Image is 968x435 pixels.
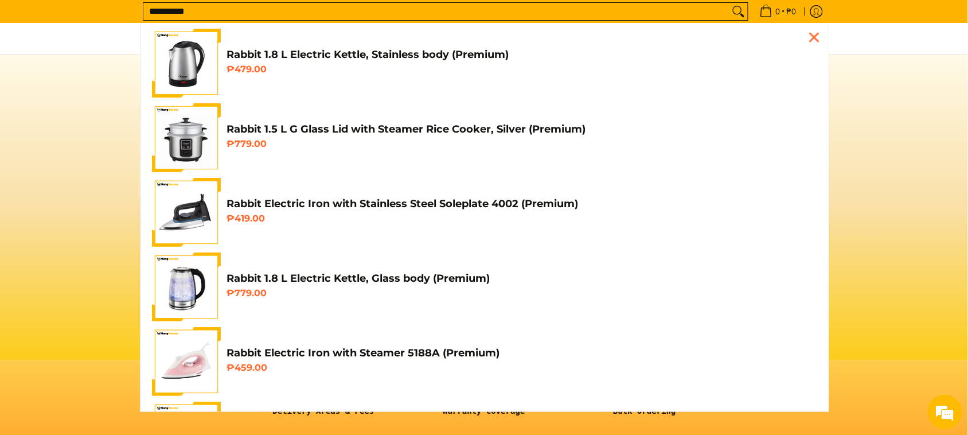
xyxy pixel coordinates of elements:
a: Rabbit 1.8 L Electric Kettle, Stainless body (Premium) Rabbit 1.8 L Electric Kettle, Stainless bo... [152,29,817,98]
a: Rabbit 1.8 L Electric Kettle, Glass body (Premium) Rabbit 1.8 L Electric Kettle, Glass body (Prem... [152,253,817,321]
img: https://mangkosme.com/products/rabbit-eletric-iron-with-steamer-5188a-class-a [152,327,221,396]
h4: Rabbit Electric Iron with Stainless Steel Soleplate 4002 (Premium) [227,197,817,211]
h6: ₱779.00 [227,138,817,150]
img: https://mangkosme.com/products/rabbit-1-5-l-g-glass-lid-with-steamer-rice-cooker-silver-class-a [152,103,221,172]
span: • [756,5,800,18]
h4: Rabbit Electric Iron with Steamer 5188A (Premium) [227,347,817,360]
h6: ₱479.00 [227,64,817,75]
button: Search [729,3,748,20]
img: Rabbit 1.8 L Electric Kettle, Stainless body (Premium) [152,29,221,98]
h4: Rabbit 1.5 L G Glass Lid with Steamer Rice Cooker, Silver (Premium) [227,123,817,136]
img: Rabbit 1.8 L Electric Kettle, Glass body (Premium) [152,253,221,321]
div: Close pop up [806,29,823,46]
a: https://mangkosme.com/products/rabbit-1-5-l-g-glass-lid-with-steamer-rice-cooker-silver-class-a R... [152,103,817,172]
a: https://mangkosme.com/products/rabbit-eletric-iron-with-steamer-5188a-class-a Rabbit Electric Iro... [152,327,817,396]
h4: Rabbit 1.8 L Electric Kettle, Glass body (Premium) [227,272,817,285]
img: https://mangkosme.com/products/rabbit-electric-iron-with-stainless-steel-soleplate-4002-class-a [152,178,221,247]
h6: ₱779.00 [227,288,817,299]
a: https://mangkosme.com/products/rabbit-electric-iron-with-stainless-steel-soleplate-4002-class-a R... [152,178,817,247]
span: ₱0 [785,7,798,15]
h6: ₱459.00 [227,362,817,374]
h6: ₱419.00 [227,213,817,224]
h4: Rabbit 1.8 L Electric Kettle, Stainless body (Premium) [227,48,817,61]
span: 0 [774,7,782,15]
